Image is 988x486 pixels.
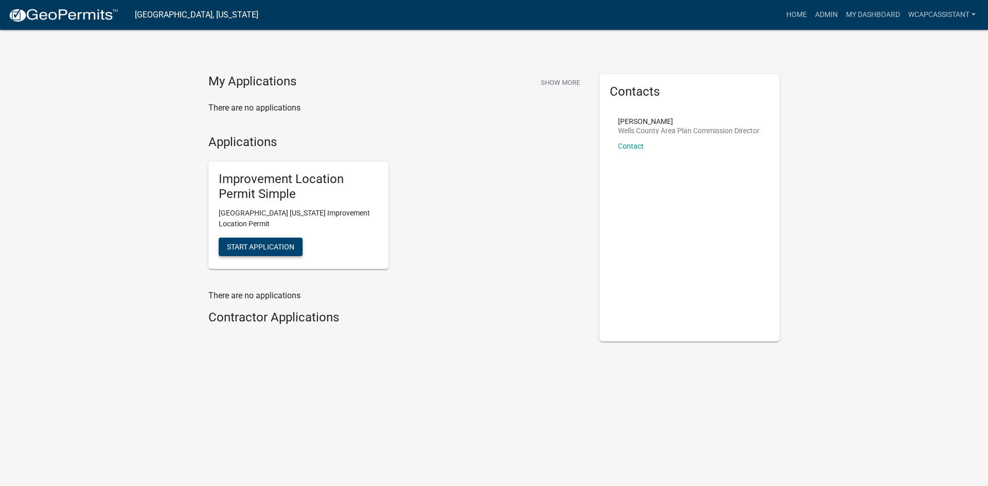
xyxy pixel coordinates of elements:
[219,208,378,229] p: [GEOGRAPHIC_DATA] [US_STATE] Improvement Location Permit
[135,6,258,24] a: [GEOGRAPHIC_DATA], [US_STATE]
[782,5,811,25] a: Home
[219,172,378,202] h5: Improvement Location Permit Simple
[208,135,584,277] wm-workflow-list-section: Applications
[842,5,904,25] a: My Dashboard
[208,310,584,329] wm-workflow-list-section: Contractor Applications
[618,142,644,150] a: Contact
[904,5,980,25] a: wcapcassistant
[208,74,296,89] h4: My Applications
[537,74,584,91] button: Show More
[208,310,584,325] h4: Contractor Applications
[618,118,760,125] p: [PERSON_NAME]
[811,5,842,25] a: Admin
[208,290,584,302] p: There are no applications
[208,102,584,114] p: There are no applications
[610,84,769,99] h5: Contacts
[227,242,294,250] span: Start Application
[208,135,584,150] h4: Applications
[618,127,760,134] p: Wells County Area Plan Commission Director
[219,238,303,256] button: Start Application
